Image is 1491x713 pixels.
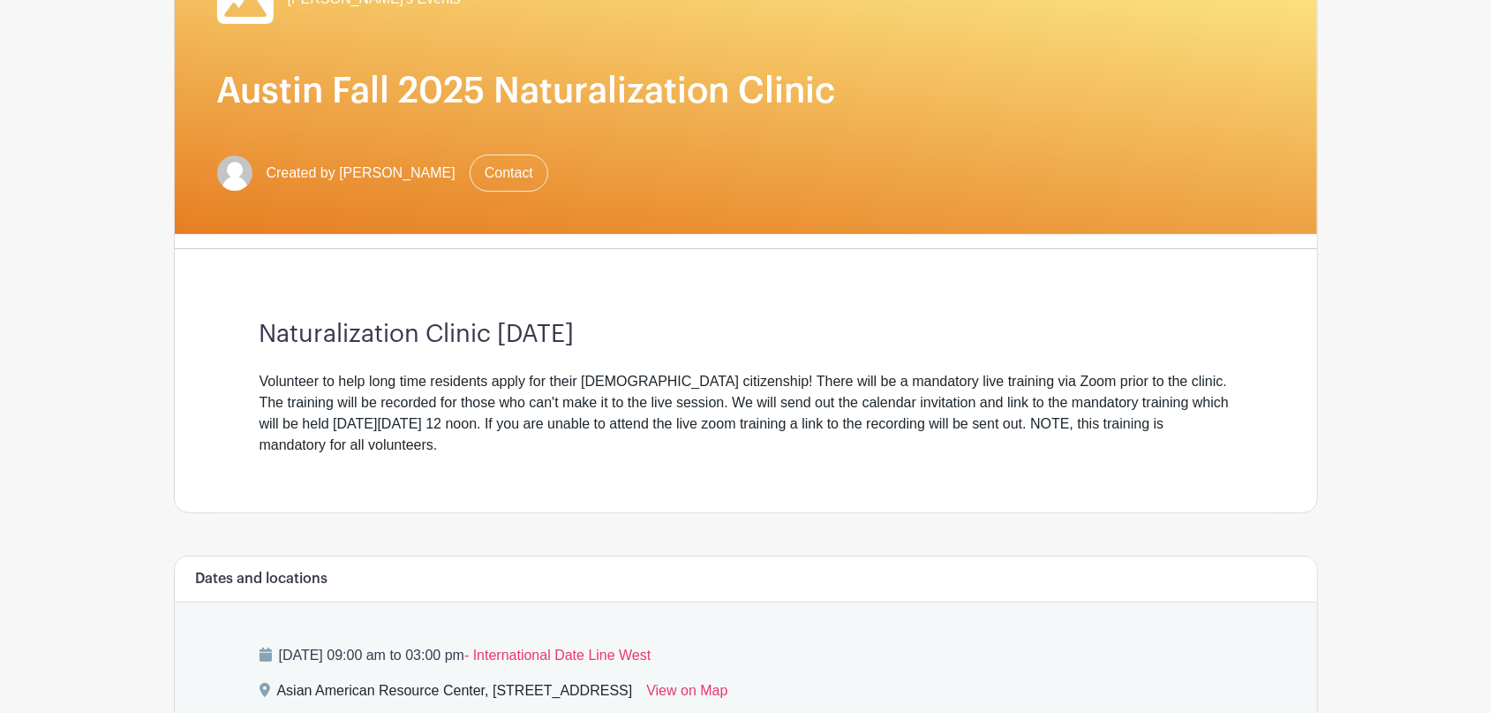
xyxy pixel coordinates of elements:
div: Volunteer to help long time residents apply for their [DEMOGRAPHIC_DATA] citizenship! There will ... [260,371,1232,456]
a: Contact [470,155,548,192]
img: default-ce2991bfa6775e67f084385cd625a349d9dcbb7a52a09fb2fda1e96e2d18dcdb.png [217,155,252,191]
span: - International Date Line West [464,648,651,663]
span: Created by [PERSON_NAME] [267,163,456,184]
div: Asian American Resource Center, [STREET_ADDRESS] [277,680,633,709]
a: View on Map [646,680,727,709]
h1: Austin Fall 2025 Naturalization Clinic [217,70,1275,112]
p: [DATE] 09:00 am to 03:00 pm [260,645,1232,666]
h6: Dates and locations [196,571,328,588]
h3: Naturalization Clinic [DATE] [260,320,1232,350]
